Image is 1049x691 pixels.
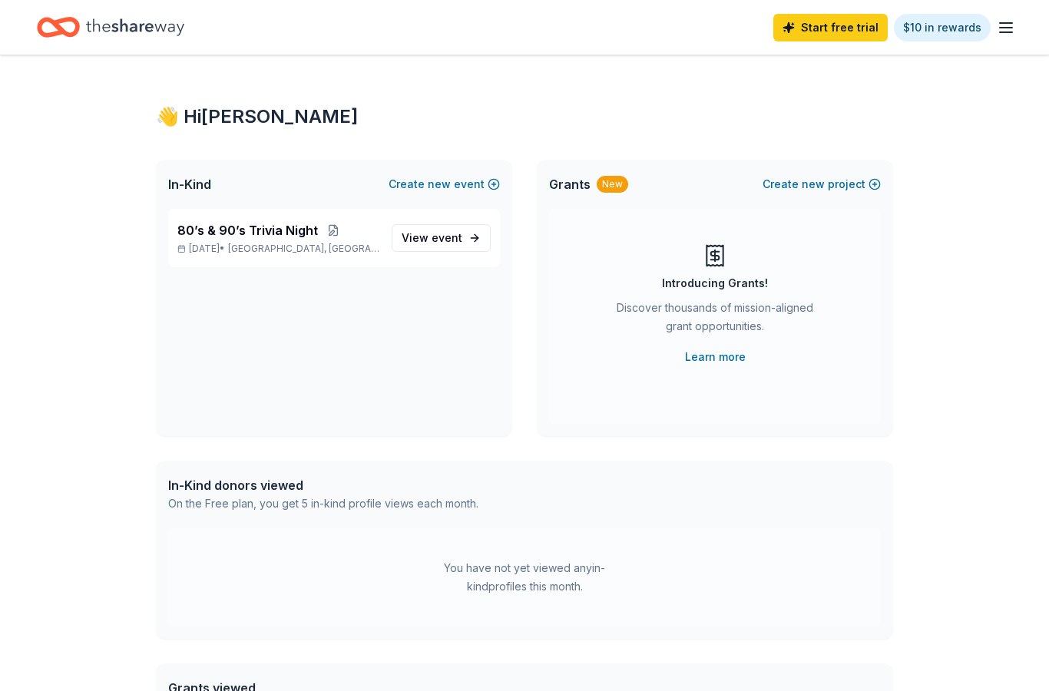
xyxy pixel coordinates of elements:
[168,494,478,513] div: On the Free plan, you get 5 in-kind profile views each month.
[177,243,379,255] p: [DATE] •
[177,221,318,240] span: 80’s & 90’s Trivia Night
[597,176,628,193] div: New
[549,175,591,193] span: Grants
[432,231,462,244] span: event
[611,299,819,342] div: Discover thousands of mission-aligned grant opportunities.
[763,175,881,193] button: Createnewproject
[802,175,825,193] span: new
[389,175,500,193] button: Createnewevent
[402,229,462,247] span: View
[392,224,491,252] a: View event
[168,476,478,494] div: In-Kind donors viewed
[156,104,893,129] div: 👋 Hi [PERSON_NAME]
[894,14,991,41] a: $10 in rewards
[428,175,451,193] span: new
[37,9,184,45] a: Home
[429,559,620,596] div: You have not yet viewed any in-kind profiles this month.
[228,243,379,255] span: [GEOGRAPHIC_DATA], [GEOGRAPHIC_DATA]
[168,175,211,193] span: In-Kind
[662,274,768,293] div: Introducing Grants!
[685,348,746,366] a: Learn more
[773,14,888,41] a: Start free trial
